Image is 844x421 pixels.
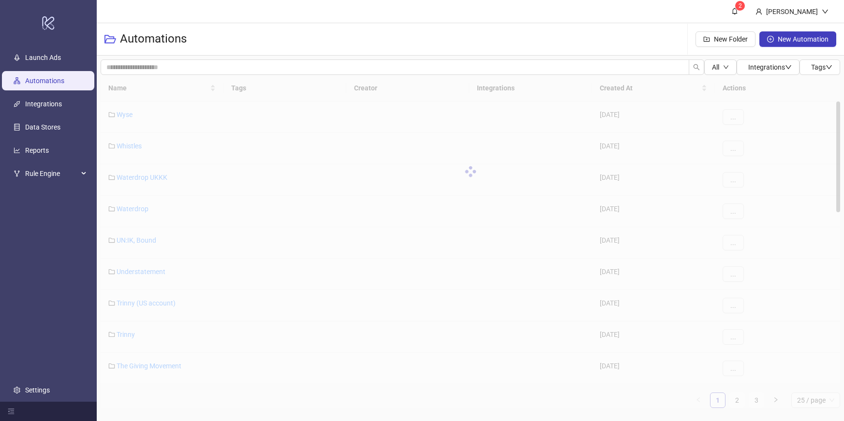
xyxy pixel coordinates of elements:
[704,59,737,75] button: Alldown
[712,63,719,71] span: All
[8,408,15,415] span: menu-fold
[696,31,755,47] button: New Folder
[723,64,729,70] span: down
[14,170,20,177] span: fork
[748,63,792,71] span: Integrations
[25,77,64,85] a: Automations
[731,8,738,15] span: bell
[703,36,710,43] span: folder-add
[693,64,700,71] span: search
[826,64,832,71] span: down
[25,123,60,131] a: Data Stores
[759,31,836,47] button: New Automation
[714,35,748,43] span: New Folder
[120,31,187,47] h3: Automations
[762,6,822,17] div: [PERSON_NAME]
[737,59,800,75] button: Integrationsdown
[785,64,792,71] span: down
[767,36,774,43] span: plus-circle
[800,59,840,75] button: Tagsdown
[25,54,61,61] a: Launch Ads
[25,146,49,154] a: Reports
[778,35,829,43] span: New Automation
[104,33,116,45] span: folder-open
[25,386,50,394] a: Settings
[739,2,742,9] span: 2
[755,8,762,15] span: user
[25,164,78,183] span: Rule Engine
[822,8,829,15] span: down
[25,100,62,108] a: Integrations
[735,1,745,11] sup: 2
[811,63,832,71] span: Tags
